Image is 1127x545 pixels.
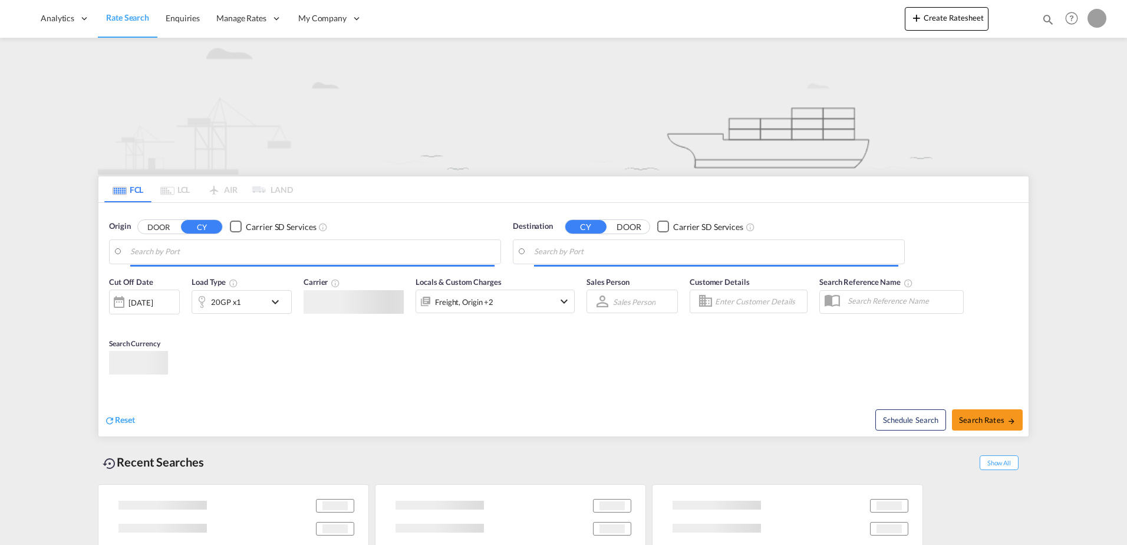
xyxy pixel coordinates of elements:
[216,12,266,24] span: Manage Rates
[106,12,149,22] span: Rate Search
[416,277,502,287] span: Locals & Custom Charges
[98,203,1029,436] div: Origin DOOR CY Checkbox No InkUnchecked: Search for CY (Container Yard) services for all selected...
[181,220,222,234] button: CY
[905,7,988,31] button: icon-plus 400-fgCreate Ratesheet
[1042,13,1054,31] div: icon-magnify
[435,294,493,310] div: Freight Origin Destination Factory Stuffing
[1062,8,1082,28] span: Help
[657,221,743,233] md-checkbox: Checkbox No Ink
[166,13,200,23] span: Enquiries
[1042,13,1054,26] md-icon: icon-magnify
[875,409,946,431] button: Note: By default Schedule search will only considerorigin ports, destination ports and cut off da...
[128,297,153,308] div: [DATE]
[673,221,743,233] div: Carrier SD Services
[104,176,151,202] md-tab-item: FCL
[109,339,160,348] span: Search Currency
[534,243,898,261] input: Search by Port
[268,295,288,309] md-icon: icon-chevron-down
[104,176,293,202] md-pagination-wrapper: Use the left and right arrow keys to navigate between tabs
[980,455,1019,470] span: Show All
[192,277,238,287] span: Load Type
[115,415,135,425] span: Reset
[109,277,153,287] span: Cut Off Date
[513,221,553,232] span: Destination
[959,415,1016,425] span: Search Rates
[690,277,749,287] span: Customer Details
[230,221,316,233] md-checkbox: Checkbox No Ink
[98,38,1029,175] img: new-FCL.png
[331,278,340,288] md-icon: The selected Trucker/Carrierwill be displayed in the rate results If the rates are from another f...
[138,220,179,234] button: DOOR
[246,221,316,233] div: Carrier SD Services
[98,449,209,475] div: Recent Searches
[304,277,340,287] span: Carrier
[565,220,607,234] button: CY
[130,243,495,261] input: Search by Port
[109,313,118,329] md-datepicker: Select
[104,415,115,426] md-icon: icon-refresh
[211,294,241,310] div: 20GP x1
[586,277,630,287] span: Sales Person
[104,414,135,427] div: icon-refreshReset
[1062,8,1088,29] div: Help
[318,222,328,232] md-icon: Unchecked: Search for CY (Container Yard) services for all selected carriers.Checked : Search for...
[608,220,650,234] button: DOOR
[41,12,74,24] span: Analytics
[952,409,1023,431] button: Search Ratesicon-arrow-right
[1007,417,1016,425] md-icon: icon-arrow-right
[909,11,924,25] md-icon: icon-plus 400-fg
[192,290,292,314] div: 20GP x1icon-chevron-down
[746,222,755,232] md-icon: Unchecked: Search for CY (Container Yard) services for all selected carriers.Checked : Search for...
[416,290,575,313] div: Freight Origin Destination Factory Stuffingicon-chevron-down
[298,12,347,24] span: My Company
[842,292,963,310] input: Search Reference Name
[715,293,803,310] input: Enter Customer Details
[557,294,571,308] md-icon: icon-chevron-down
[612,293,657,310] md-select: Sales Person
[109,290,180,314] div: [DATE]
[904,278,913,288] md-icon: Your search will be saved by the below given name
[819,277,913,287] span: Search Reference Name
[229,278,238,288] md-icon: icon-information-outline
[103,457,117,471] md-icon: icon-backup-restore
[109,221,130,232] span: Origin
